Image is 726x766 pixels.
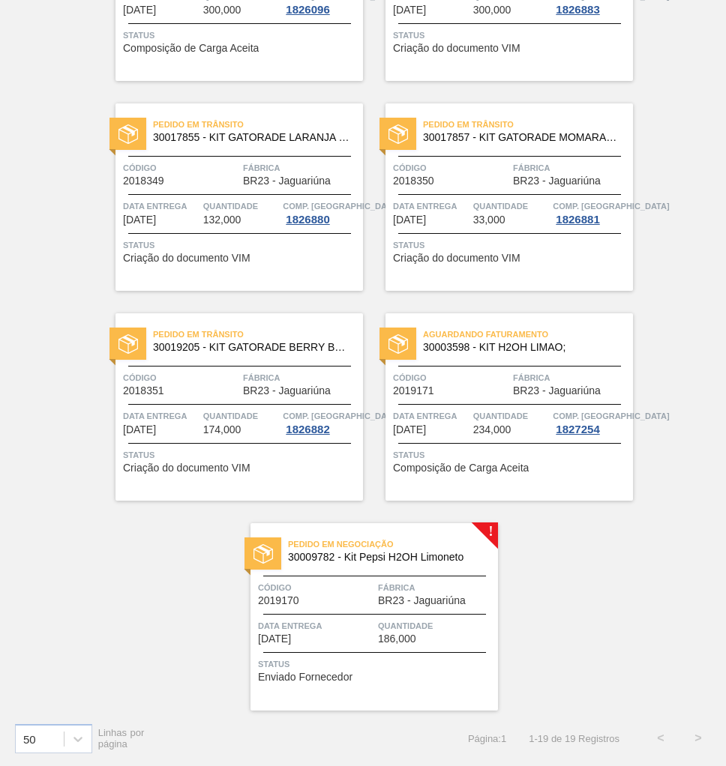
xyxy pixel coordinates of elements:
[553,199,669,214] span: Comp. Carga
[393,447,629,462] span: Status
[423,132,621,143] span: 30017857 - KIT GATORADE MOMARACUJA NF23
[679,720,717,757] button: >
[23,732,36,745] div: 50
[393,370,509,385] span: Código
[123,408,199,423] span: Data entrega
[553,423,602,435] div: 1827254
[473,4,511,16] span: 300,000
[378,633,416,645] span: 186,000
[123,160,239,175] span: Código
[123,253,250,264] span: Criação do documento VIM
[93,103,363,291] a: statusPedido em Trânsito30017855 - KIT GATORADE LARANJA NF23Código2018349FábricaBR23 - Jaguariúna...
[203,424,241,435] span: 174,000
[258,580,374,595] span: Código
[378,595,466,606] span: BR23 - Jaguariúna
[288,537,498,552] span: Pedido em Negociação
[123,462,250,474] span: Criação do documento VIM
[393,43,520,54] span: Criação do documento VIM
[123,238,359,253] span: Status
[529,733,619,744] span: 1 - 19 de 19 Registros
[423,327,633,342] span: Aguardando Faturamento
[203,4,241,16] span: 300,000
[253,544,273,564] img: status
[393,4,426,16] span: 30/08/2025
[123,199,199,214] span: Data entrega
[393,214,426,226] span: 30/08/2025
[393,253,520,264] span: Criação do documento VIM
[93,313,363,501] a: statusPedido em Trânsito30019205 - KIT GATORADE BERRY BLUECódigo2018351FábricaBR23 - JaguariúnaDa...
[513,160,629,175] span: Fábrica
[553,4,602,16] div: 1826883
[153,132,351,143] span: 30017855 - KIT GATORADE LARANJA NF23
[378,580,494,595] span: Fábrica
[243,175,331,187] span: BR23 - Jaguariúna
[393,28,629,43] span: Status
[123,4,156,16] span: 29/08/2025
[553,408,669,423] span: Comp. Carga
[123,175,164,187] span: 2018349
[123,43,259,54] span: Composição de Carga Aceita
[473,408,550,423] span: Quantidade
[388,334,408,354] img: status
[258,618,374,633] span: Data entrega
[153,342,351,353] span: 30019205 - KIT GATORADE BERRY BLUE
[283,408,359,435] a: Comp. [GEOGRAPHIC_DATA]1826882
[553,199,629,226] a: Comp. [GEOGRAPHIC_DATA]1826881
[283,4,332,16] div: 1826096
[388,124,408,144] img: status
[288,552,486,563] span: 30009782 - Kit Pepsi H2OH Limoneto
[283,199,399,214] span: Comp. Carga
[123,28,359,43] span: Status
[118,124,138,144] img: status
[393,175,434,187] span: 2018350
[423,342,621,353] span: 30003598 - KIT H2OH LIMAO;
[203,214,241,226] span: 132,000
[243,160,359,175] span: Fábrica
[118,334,138,354] img: status
[553,214,602,226] div: 1826881
[243,370,359,385] span: Fábrica
[363,313,633,501] a: statusAguardando Faturamento30003598 - KIT H2OH LIMAO;Código2019171FábricaBR23 - JaguariúnaData e...
[393,424,426,435] span: 31/08/2025
[123,370,239,385] span: Código
[393,199,469,214] span: Data entrega
[473,424,511,435] span: 234,000
[513,370,629,385] span: Fábrica
[258,657,494,672] span: Status
[153,327,363,342] span: Pedido em Trânsito
[393,238,629,253] span: Status
[378,618,494,633] span: Quantidade
[513,175,601,187] span: BR23 - Jaguariúna
[98,727,145,750] span: Linhas por página
[123,385,164,396] span: 2018351
[423,117,633,132] span: Pedido em Trânsito
[243,385,331,396] span: BR23 - Jaguariúna
[203,408,280,423] span: Quantidade
[258,633,291,645] span: 31/08/2025
[283,408,399,423] span: Comp. Carga
[283,423,332,435] div: 1826882
[473,214,505,226] span: 33,000
[203,199,280,214] span: Quantidade
[123,447,359,462] span: Status
[228,523,498,711] a: !statusPedido em Negociação30009782 - Kit Pepsi H2OH LimonetoCódigo2019170FábricaBR23 - Jaguariún...
[363,103,633,291] a: statusPedido em Trânsito30017857 - KIT GATORADE MOMARACUJA NF23Código2018350FábricaBR23 - Jaguari...
[393,385,434,396] span: 2019171
[153,117,363,132] span: Pedido em Trânsito
[123,424,156,435] span: 30/08/2025
[258,672,352,683] span: Enviado Fornecedor
[258,595,299,606] span: 2019170
[123,214,156,226] span: 30/08/2025
[283,199,359,226] a: Comp. [GEOGRAPHIC_DATA]1826880
[473,199,550,214] span: Quantidade
[553,408,629,435] a: Comp. [GEOGRAPHIC_DATA]1827254
[393,160,509,175] span: Código
[642,720,679,757] button: <
[513,385,601,396] span: BR23 - Jaguariúna
[393,408,469,423] span: Data entrega
[393,462,529,474] span: Composição de Carga Aceita
[283,214,332,226] div: 1826880
[468,733,506,744] span: Página : 1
